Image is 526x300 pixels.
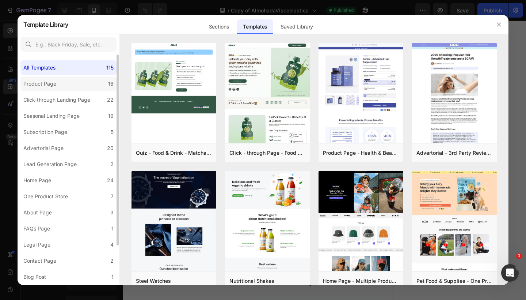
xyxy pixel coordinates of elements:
div: 4 [110,240,114,249]
div: Seasonal Landing Page [23,112,80,120]
h2: Template Library [23,15,68,34]
div: 20 [107,144,114,153]
div: Click - through Page - Food & Drink - Matcha Glow Shot [229,149,305,157]
div: FAQs Page [23,224,50,233]
div: 2 [110,160,114,169]
h2: Tamaño para un soporte perfecto [6,152,131,175]
button: /idth: 36 cm /14.1 ii [6,95,131,152]
div: Pet Food & Supplies - One Product Store [416,277,492,285]
div: Quiz - Food & Drink - Matcha Glow Shot [136,149,212,157]
p: Cada curva se adapta a la forma natural de tu cuerpo, manteniendo tu columna alineada para que di... [7,183,130,220]
div: Contact Page [23,256,56,265]
img: quiz-1.png [131,43,216,113]
div: Click-through Landing Page [23,95,90,104]
div: 115 [106,63,114,72]
div: One Product Store [23,192,68,201]
div: 7 [111,192,114,201]
input: E.g.: Black Friday, Sale, etc. [20,37,117,52]
div: Home Page [23,176,51,185]
div: Advertorial - 3rd Party Review - The Before Image - Hair Supplement [416,149,492,157]
div: Sections [203,19,235,34]
div: Legal Page [23,240,50,249]
div: 16 [108,79,114,88]
p: OBTENGA UN -70% DE DESCUENTO [17,231,119,241]
div: Lead Generation Page [23,160,77,169]
div: Product Page [23,79,56,88]
div: All Templates [23,63,56,72]
div: 2 [110,256,114,265]
div: Advertorial Page [23,144,64,153]
div: 22 [107,95,114,104]
div: 19 [108,112,114,120]
div: 5 [111,128,114,136]
div: 1 [111,273,114,281]
div: Nutritional Shakes [229,277,274,285]
div: 3 [110,208,114,217]
div: Home Page - Multiple Product - Apparel - Style 4 [323,277,399,285]
div: Subscription Page [23,128,67,136]
div: 1 [111,224,114,233]
div: About Page [23,208,52,217]
div: /idth: 36 cm /14.1 ii [15,98,122,149]
button: <p>OBTENGA UN -70% DE DESCUENTO</p> [6,228,131,244]
div: 24 [107,176,114,185]
div: Saved Library [275,19,319,34]
div: Blog Post [23,273,46,281]
iframe: Intercom live chat [501,264,519,282]
div: Steel Watches [136,277,171,285]
span: 1 [516,253,522,259]
div: Product Page - Health & Beauty - Hair Supplement [323,149,399,157]
div: Templates [237,19,273,34]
